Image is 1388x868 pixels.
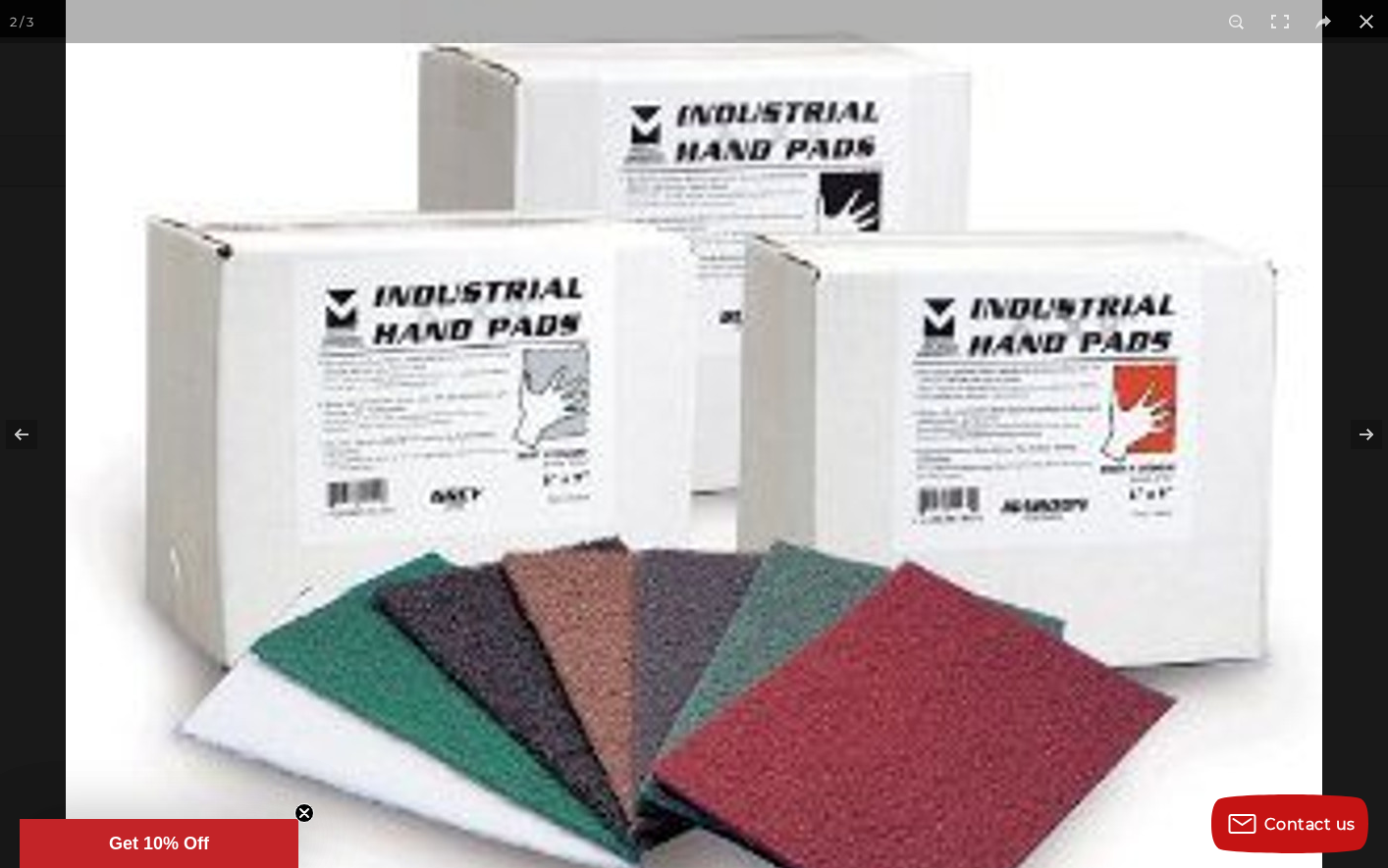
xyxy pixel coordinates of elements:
button: Contact us [1211,794,1368,853]
button: Next (arrow right) [1319,385,1388,484]
span: Contact us [1264,815,1356,834]
button: Close teaser [294,803,314,823]
div: Get 10% OffClose teaser [20,819,298,868]
span: Get 10% Off [109,834,209,853]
